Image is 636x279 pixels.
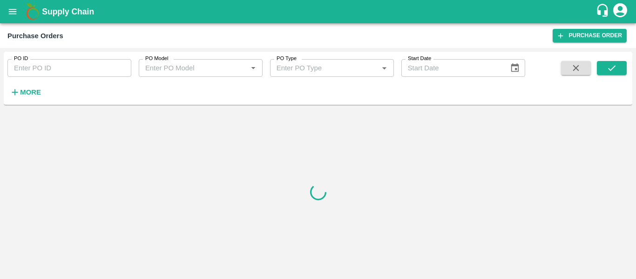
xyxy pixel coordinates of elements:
[401,59,503,77] input: Start Date
[247,62,259,74] button: Open
[23,2,42,21] img: logo
[142,62,244,74] input: Enter PO Model
[20,88,41,96] strong: More
[595,3,612,20] div: customer-support
[2,1,23,22] button: open drawer
[612,2,629,21] div: account of current user
[277,55,297,62] label: PO Type
[7,84,43,100] button: More
[7,59,131,77] input: Enter PO ID
[506,59,524,77] button: Choose date
[14,55,28,62] label: PO ID
[7,30,63,42] div: Purchase Orders
[42,5,595,18] a: Supply Chain
[553,29,627,42] a: Purchase Order
[145,55,169,62] label: PO Model
[273,62,376,74] input: Enter PO Type
[42,7,94,16] b: Supply Chain
[408,55,431,62] label: Start Date
[378,62,390,74] button: Open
